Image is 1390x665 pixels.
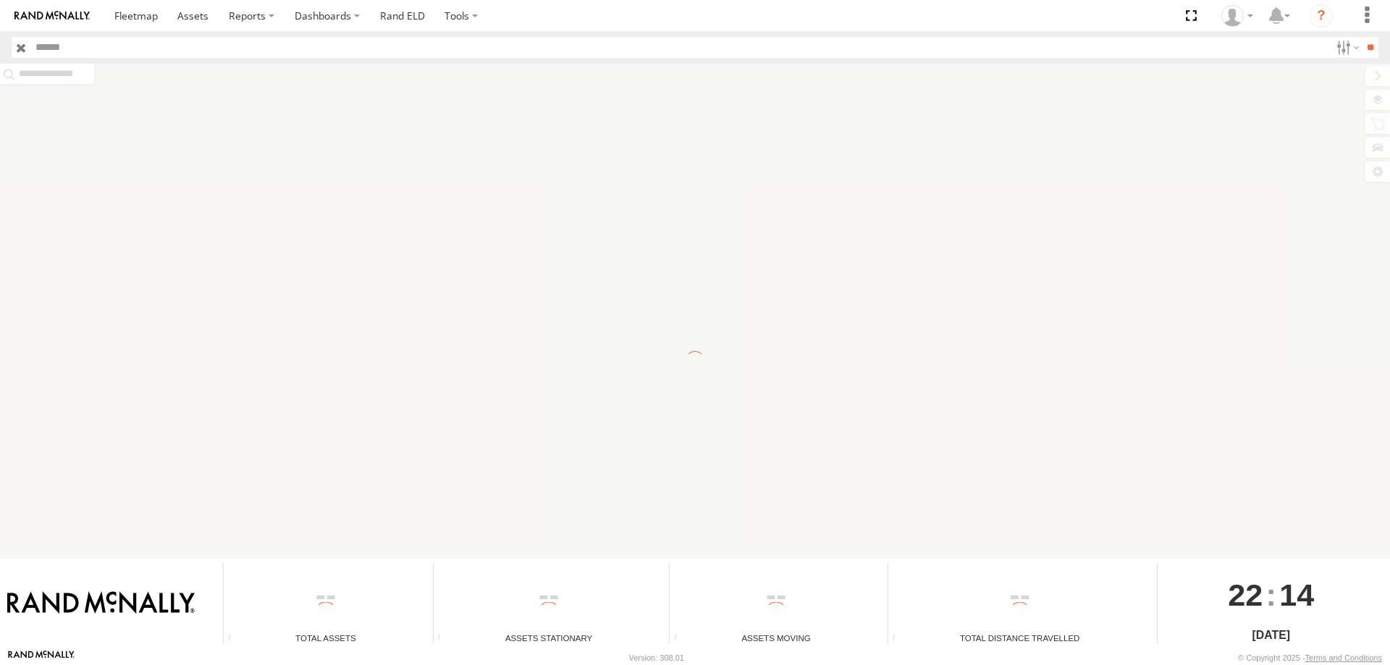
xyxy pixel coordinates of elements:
[7,591,195,616] img: Rand McNally
[434,632,664,644] div: Assets Stationary
[670,633,691,644] div: Total number of assets current in transit.
[1238,653,1382,662] div: © Copyright 2025 -
[888,632,1152,644] div: Total Distance Travelled
[1216,5,1258,27] div: Chase Tanke
[224,633,245,644] div: Total number of Enabled Assets
[1158,564,1385,626] div: :
[434,633,455,644] div: Total number of assets current stationary.
[888,633,910,644] div: Total distance travelled by all assets within specified date range and applied filters
[1305,653,1382,662] a: Terms and Conditions
[1331,37,1362,58] label: Search Filter Options
[629,653,684,662] div: Version: 308.01
[1279,564,1314,626] span: 14
[1310,4,1333,27] i: ?
[1158,627,1385,644] div: [DATE]
[1228,564,1263,626] span: 22
[224,632,428,644] div: Total Assets
[14,11,90,21] img: rand-logo.svg
[8,651,75,665] a: Visit our Website
[670,632,882,644] div: Assets Moving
